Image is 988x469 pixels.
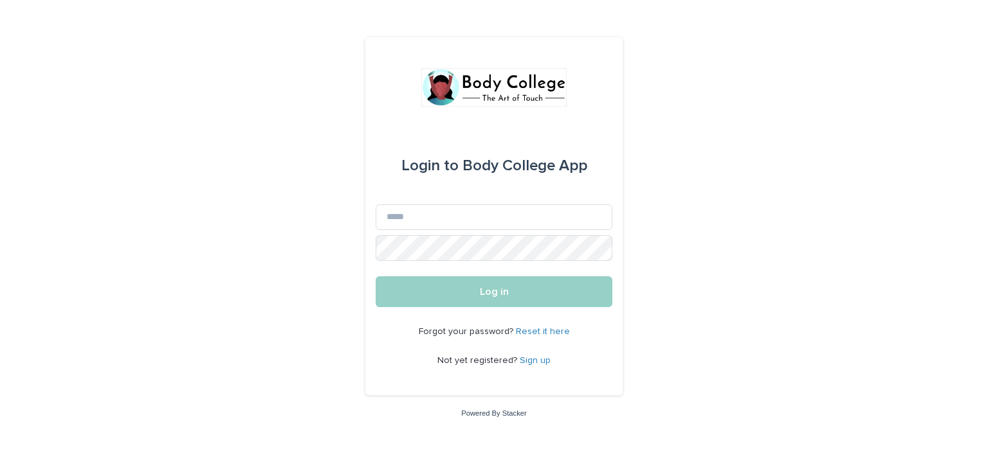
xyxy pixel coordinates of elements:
img: xvtzy2PTuGgGH0xbwGb2 [421,68,566,107]
span: Login to [401,158,459,173]
span: Not yet registered? [437,356,520,365]
button: Log in [376,276,612,307]
a: Powered By Stacker [461,409,526,417]
div: Body College App [401,148,587,184]
a: Reset it here [516,327,570,336]
span: Forgot your password? [419,327,516,336]
a: Sign up [520,356,551,365]
span: Log in [480,287,509,297]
